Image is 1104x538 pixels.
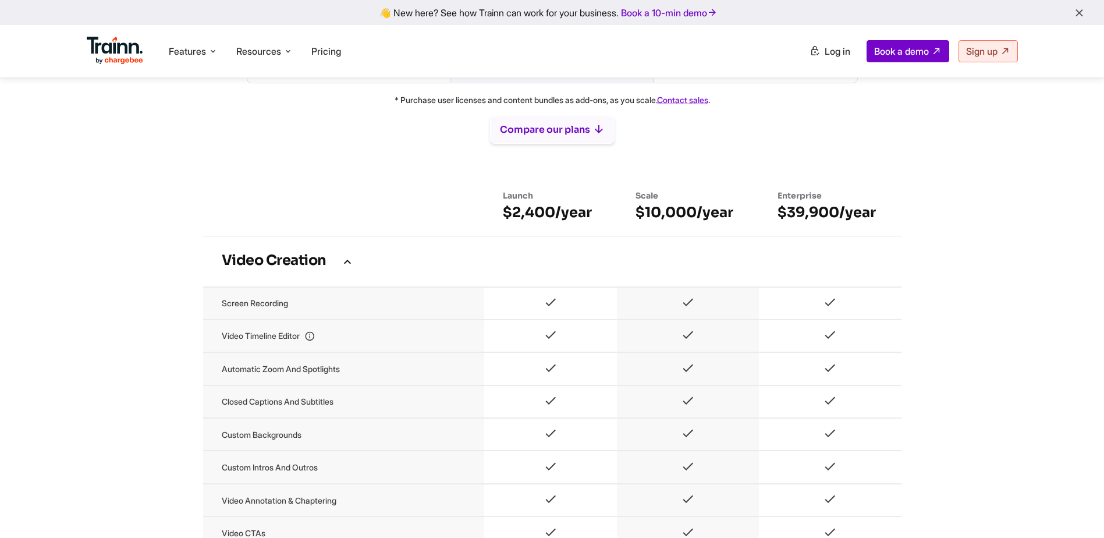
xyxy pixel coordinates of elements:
button: Compare our plans [490,116,615,144]
span: Launch [503,190,533,201]
a: Log in [803,41,857,62]
td: Closed captions and subtitles [203,385,484,418]
td: Automatic zoom and spotlights [203,352,484,385]
a: Pricing [311,45,341,57]
div: Chat-Widget [1046,482,1104,538]
span: Log in [825,45,850,57]
td: Video timeline editor [203,320,484,352]
span: Enterprise [778,190,822,201]
td: Custom intros and outros [203,451,484,483]
span: Features [169,45,206,58]
td: Custom backgrounds [203,418,484,451]
h6: $39,900/year [778,203,883,222]
iframe: Chat Widget [1046,482,1104,538]
span: Scale [636,190,658,201]
span: Book a demo [874,45,929,57]
td: Screen recording [203,287,484,320]
h6: $10,000/year [636,203,740,222]
div: 👋 New here? See how Trainn can work for your business. [7,7,1097,18]
h6: $2,400/year [503,203,598,222]
a: Book a demo [867,40,949,62]
h3: Video Creation [222,255,883,268]
a: Sign up [959,40,1018,62]
a: Contact sales [657,95,708,105]
td: Video annotation & chaptering [203,484,484,516]
span: Resources [236,45,281,58]
span: Sign up [966,45,997,57]
p: * Purchase user licenses and content bundles as add-ons, as you scale. . [133,93,971,107]
img: Trainn Logo [87,37,144,65]
a: Book a 10-min demo [619,5,720,21]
